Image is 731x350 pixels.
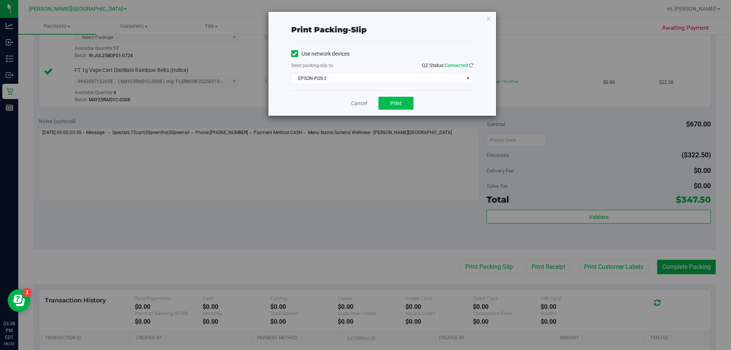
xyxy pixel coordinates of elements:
[378,97,413,110] button: Print
[291,25,367,34] span: Print packing-slip
[8,289,30,312] iframe: Resource center
[390,100,402,106] span: Print
[22,288,32,297] iframe: Resource center unread badge
[291,50,350,58] label: Use network devices
[292,73,463,84] span: EPSON-POS-2
[351,99,367,107] a: Cancel
[422,62,473,68] span: QZ Status:
[291,62,334,69] label: Send packing-slip to:
[445,62,468,68] span: Connected
[463,73,472,84] span: select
